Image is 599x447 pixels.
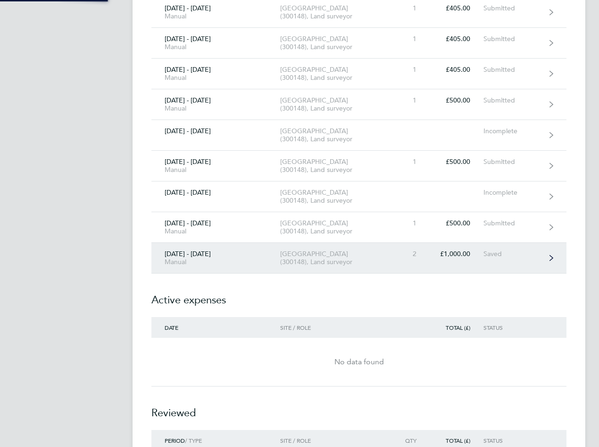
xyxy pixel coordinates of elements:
[151,437,280,444] div: / Type
[151,219,280,235] div: [DATE] - [DATE]
[388,219,430,227] div: 1
[430,66,483,74] div: £405.00
[151,89,566,120] a: [DATE] - [DATE]Manual[GEOGRAPHIC_DATA] (300148), Land surveyor1£500.00Submitted
[151,356,566,368] div: No data found
[483,96,541,104] div: Submitted
[151,151,566,181] a: [DATE] - [DATE]Manual[GEOGRAPHIC_DATA] (300148), Land surveyor1£500.00Submitted
[151,158,280,174] div: [DATE] - [DATE]
[280,250,388,266] div: [GEOGRAPHIC_DATA] (300148), Land surveyor
[430,96,483,104] div: £500.00
[388,158,430,166] div: 1
[165,258,267,266] div: Manual
[280,96,388,112] div: [GEOGRAPHIC_DATA] (300148), Land surveyor
[151,324,280,331] div: Date
[151,59,566,89] a: [DATE] - [DATE]Manual[GEOGRAPHIC_DATA] (300148), Land surveyor1£405.00Submitted
[430,250,483,258] div: £1,000.00
[483,158,541,166] div: Submitted
[280,66,388,82] div: [GEOGRAPHIC_DATA] (300148), Land surveyor
[151,96,280,112] div: [DATE] - [DATE]
[483,66,541,74] div: Submitted
[165,437,185,444] span: Period
[483,324,541,331] div: Status
[280,4,388,20] div: [GEOGRAPHIC_DATA] (300148), Land surveyor
[151,274,566,317] h2: Active expenses
[430,324,483,331] div: Total (£)
[280,324,388,331] div: Site / Role
[151,35,280,51] div: [DATE] - [DATE]
[483,127,541,135] div: Incomplete
[388,35,430,43] div: 1
[430,158,483,166] div: £500.00
[165,43,267,51] div: Manual
[151,189,280,197] div: [DATE] - [DATE]
[430,437,483,444] div: Total (£)
[151,120,566,151] a: [DATE] - [DATE][GEOGRAPHIC_DATA] (300148), Land surveyorIncomplete
[388,66,430,74] div: 1
[483,437,541,444] div: Status
[388,250,430,258] div: 2
[388,4,430,12] div: 1
[151,127,280,135] div: [DATE] - [DATE]
[430,4,483,12] div: £405.00
[483,35,541,43] div: Submitted
[151,28,566,59] a: [DATE] - [DATE]Manual[GEOGRAPHIC_DATA] (300148), Land surveyor1£405.00Submitted
[280,35,388,51] div: [GEOGRAPHIC_DATA] (300148), Land surveyor
[388,96,430,104] div: 1
[151,243,566,274] a: [DATE] - [DATE]Manual[GEOGRAPHIC_DATA] (300148), Land surveyor2£1,000.00Saved
[483,250,541,258] div: Saved
[388,437,430,444] div: Qty
[280,189,388,205] div: [GEOGRAPHIC_DATA] (300148), Land surveyor
[430,219,483,227] div: £500.00
[151,4,280,20] div: [DATE] - [DATE]
[165,227,267,235] div: Manual
[483,189,541,197] div: Incomplete
[151,66,280,82] div: [DATE] - [DATE]
[483,219,541,227] div: Submitted
[165,104,267,112] div: Manual
[151,387,566,430] h2: Reviewed
[165,12,267,20] div: Manual
[483,4,541,12] div: Submitted
[151,212,566,243] a: [DATE] - [DATE]Manual[GEOGRAPHIC_DATA] (300148), Land surveyor1£500.00Submitted
[280,219,388,235] div: [GEOGRAPHIC_DATA] (300148), Land surveyor
[151,181,566,212] a: [DATE] - [DATE][GEOGRAPHIC_DATA] (300148), Land surveyorIncomplete
[280,127,388,143] div: [GEOGRAPHIC_DATA] (300148), Land surveyor
[151,250,280,266] div: [DATE] - [DATE]
[430,35,483,43] div: £405.00
[280,437,388,444] div: Site / Role
[165,74,267,82] div: Manual
[165,166,267,174] div: Manual
[280,158,388,174] div: [GEOGRAPHIC_DATA] (300148), Land surveyor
